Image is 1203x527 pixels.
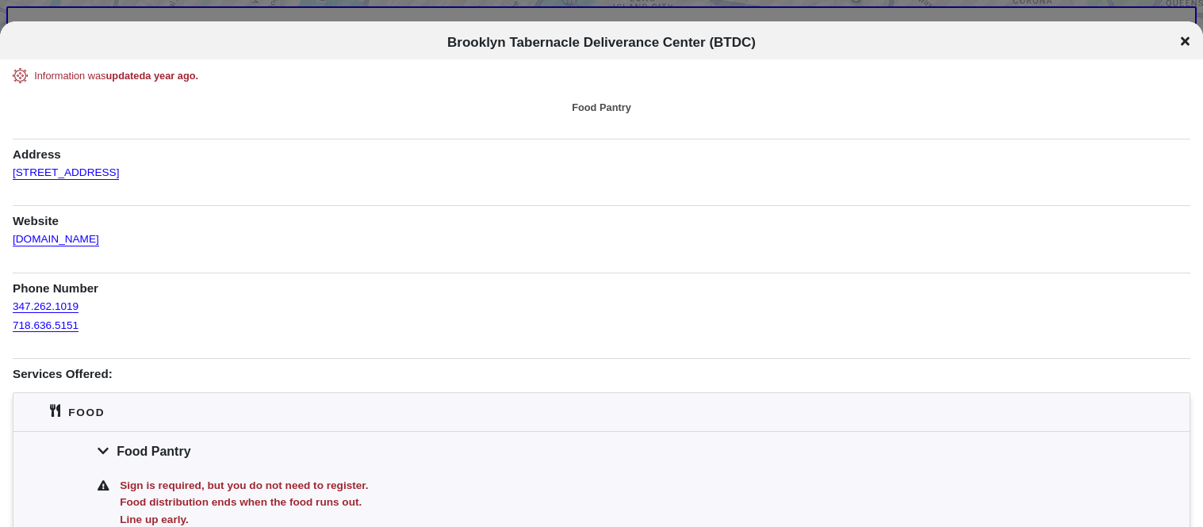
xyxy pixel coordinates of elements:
[13,223,99,246] a: [DOMAIN_NAME]
[13,273,1190,296] h1: Phone Number
[13,431,1190,470] div: Food Pantry
[13,358,1190,382] h1: Services Offered:
[13,139,1190,162] h1: Address
[13,205,1190,229] h1: Website
[68,404,105,421] div: Food
[447,35,756,50] span: Brooklyn Tabernacle Deliverance Center (BTDC)
[13,290,79,313] a: 347.262.1019
[13,156,119,179] a: [STREET_ADDRESS]
[34,68,1169,83] div: Information was
[13,309,79,332] a: 718.636.5151
[13,100,1190,115] div: Food Pantry
[106,70,199,82] span: updated a year ago .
